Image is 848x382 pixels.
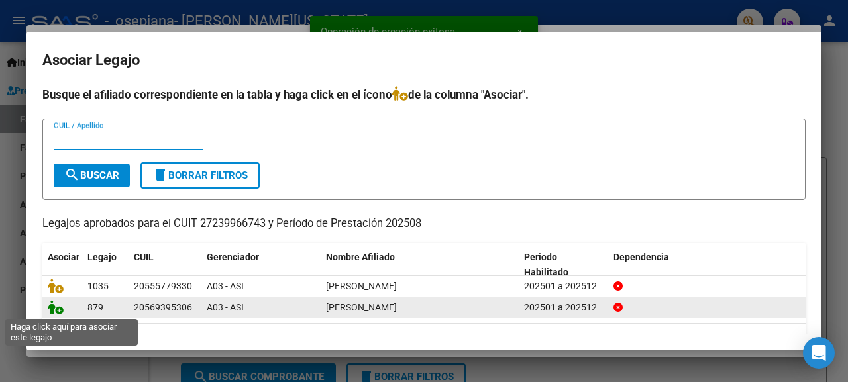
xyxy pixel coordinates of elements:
[87,302,103,312] span: 879
[42,48,806,73] h2: Asociar Legajo
[48,252,79,262] span: Asociar
[524,279,603,294] div: 202501 a 202512
[129,243,201,287] datatable-header-cell: CUIL
[201,243,321,287] datatable-header-cell: Gerenciador
[321,243,519,287] datatable-header-cell: Nombre Afiliado
[54,164,130,187] button: Buscar
[82,243,129,287] datatable-header-cell: Legajo
[207,302,244,312] span: A03 - ASI
[42,324,806,357] div: 2 registros
[64,169,119,181] span: Buscar
[42,86,806,103] h4: Busque el afiliado correspondiente en la tabla y haga click en el ícono de la columna "Asociar".
[524,252,568,277] span: Periodo Habilitado
[152,169,248,181] span: Borrar Filtros
[613,252,669,262] span: Dependencia
[42,243,82,287] datatable-header-cell: Asociar
[64,167,80,183] mat-icon: search
[326,252,395,262] span: Nombre Afiliado
[519,243,608,287] datatable-header-cell: Periodo Habilitado
[134,300,192,315] div: 20569395306
[140,162,260,189] button: Borrar Filtros
[326,281,397,291] span: DITRANO BARBIERO FRANCESCO
[87,252,117,262] span: Legajo
[134,279,192,294] div: 20555779330
[608,243,806,287] datatable-header-cell: Dependencia
[326,302,397,312] span: MORAZAN TINEO MAXIMO
[207,281,244,291] span: A03 - ASI
[207,252,259,262] span: Gerenciador
[87,281,109,291] span: 1035
[803,337,835,369] div: Open Intercom Messenger
[134,252,154,262] span: CUIL
[524,300,603,315] div: 202501 a 202512
[42,216,806,232] p: Legajos aprobados para el CUIT 27239966743 y Período de Prestación 202508
[152,167,168,183] mat-icon: delete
